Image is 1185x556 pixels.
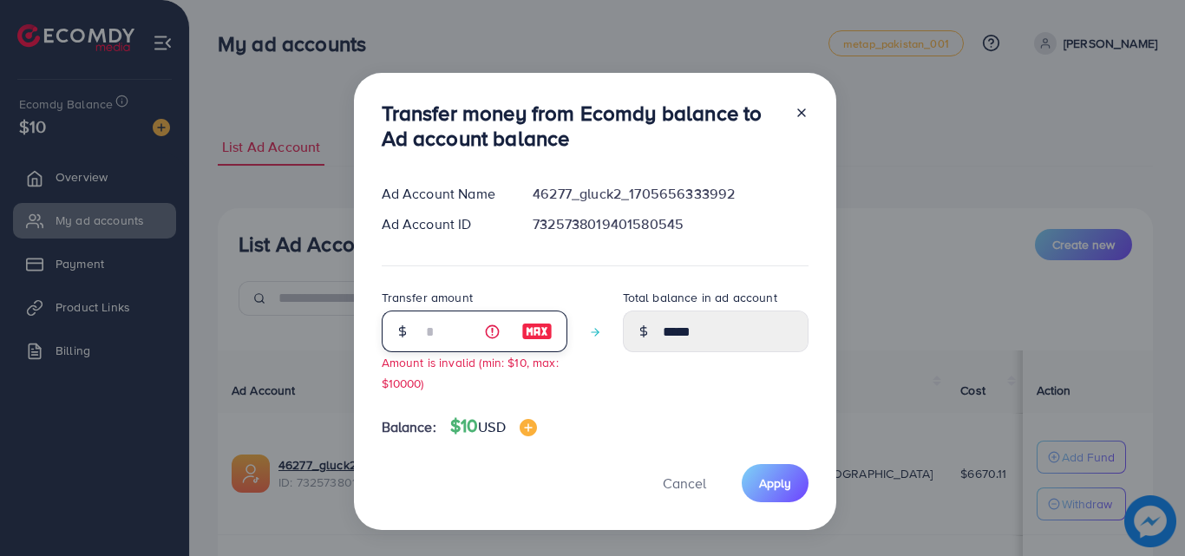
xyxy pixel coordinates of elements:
[519,184,822,204] div: 46277_gluck2_1705656333992
[382,417,436,437] span: Balance:
[382,101,781,151] h3: Transfer money from Ecomdy balance to Ad account balance
[382,289,473,306] label: Transfer amount
[623,289,777,306] label: Total balance in ad account
[368,214,520,234] div: Ad Account ID
[742,464,809,501] button: Apply
[520,419,537,436] img: image
[450,415,537,437] h4: $10
[521,321,553,342] img: image
[368,184,520,204] div: Ad Account Name
[759,474,791,492] span: Apply
[478,417,505,436] span: USD
[382,354,559,390] small: Amount is invalid (min: $10, max: $10000)
[641,464,728,501] button: Cancel
[519,214,822,234] div: 7325738019401580545
[663,474,706,493] span: Cancel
